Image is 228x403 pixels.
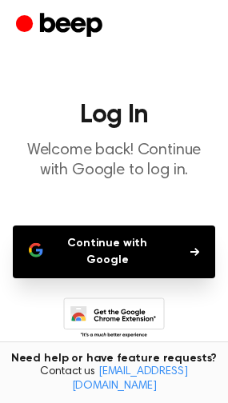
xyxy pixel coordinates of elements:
a: Beep [16,10,106,42]
h1: Log In [13,102,215,128]
span: Contact us [10,365,218,393]
a: [EMAIL_ADDRESS][DOMAIN_NAME] [72,366,188,392]
button: Continue with Google [13,225,215,278]
p: Welcome back! Continue with Google to log in. [13,141,215,181]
